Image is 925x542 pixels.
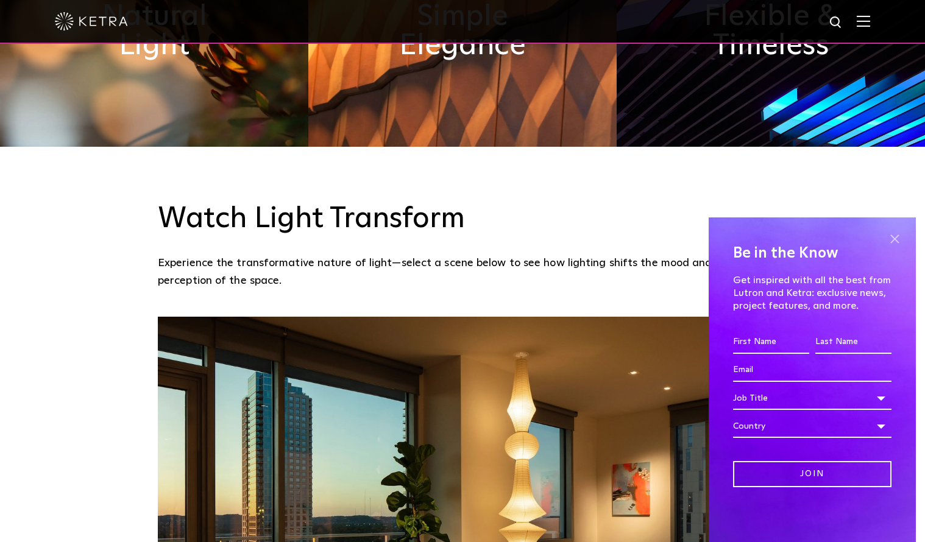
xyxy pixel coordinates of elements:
[733,461,891,487] input: Join
[815,331,891,354] input: Last Name
[857,15,870,27] img: Hamburger%20Nav.svg
[733,415,891,438] div: Country
[158,255,761,289] p: Experience the transformative nature of light—select a scene below to see how lighting shifts the...
[733,274,891,312] p: Get inspired with all the best from Lutron and Ketra: exclusive news, project features, and more.
[733,387,891,410] div: Job Title
[733,331,809,354] input: First Name
[55,12,128,30] img: ketra-logo-2019-white
[158,202,767,237] h3: Watch Light Transform
[733,242,891,265] h4: Be in the Know
[829,15,844,30] img: search icon
[733,359,891,382] input: Email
